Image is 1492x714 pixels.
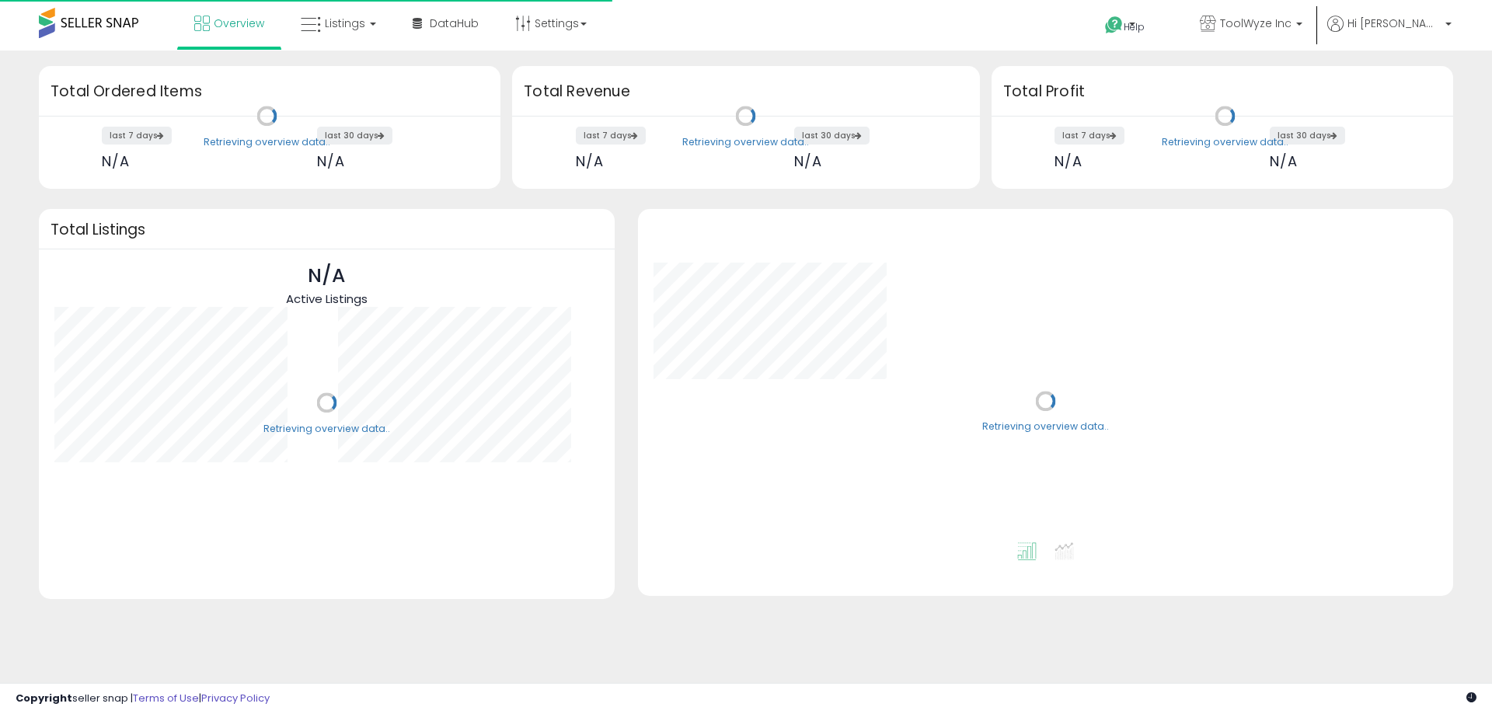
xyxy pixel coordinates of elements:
strong: Copyright [16,691,72,705]
div: Retrieving overview data.. [204,135,330,149]
span: Help [1124,20,1145,33]
div: Retrieving overview data.. [1162,135,1288,149]
div: Retrieving overview data.. [263,422,390,436]
a: Terms of Use [133,691,199,705]
span: Hi [PERSON_NAME] [1347,16,1441,31]
a: Help [1093,4,1175,51]
div: Retrieving overview data.. [682,135,809,149]
a: Hi [PERSON_NAME] [1327,16,1452,51]
span: Overview [214,16,264,31]
span: DataHub [430,16,479,31]
span: Listings [325,16,365,31]
i: Get Help [1104,16,1124,35]
a: Privacy Policy [201,691,270,705]
div: Retrieving overview data.. [982,420,1109,434]
div: seller snap | | [16,691,270,706]
span: ToolWyze Inc [1220,16,1292,31]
